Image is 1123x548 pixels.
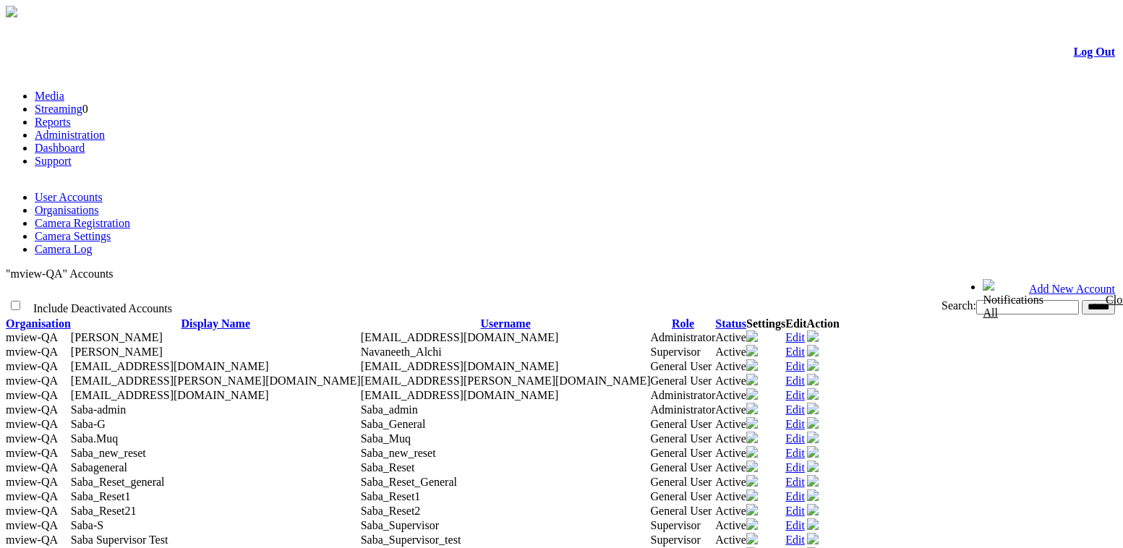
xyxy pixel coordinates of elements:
[71,490,131,502] span: Contact Method: SMS and Email
[715,330,746,345] td: Active
[651,374,716,388] td: General User
[361,346,442,358] span: Navaneeth_Alchi
[807,417,819,429] img: user-active-green-icon.svg
[746,403,758,414] img: camera24.png
[6,360,58,372] span: mview-QA
[983,279,994,291] img: bell24.png
[6,490,58,502] span: mview-QA
[35,116,71,128] a: Reports
[746,330,758,342] img: camera24.png
[807,374,819,385] img: user-active-green-icon.svg
[6,317,71,330] a: Organisation
[785,447,805,459] a: Edit
[807,534,819,547] a: Deactivate
[746,388,758,400] img: camera24.png
[71,534,168,546] span: Contact Method: SMS and Email
[71,505,137,517] span: Contact Method: SMS and Email
[35,191,103,203] a: User Accounts
[746,446,758,458] img: camera24.png
[785,360,805,372] a: Edit
[715,417,746,432] td: Active
[807,345,819,356] img: user-active-green-icon.svg
[651,359,716,374] td: General User
[361,360,559,372] span: rav+stealth@mview.com.au
[807,432,819,443] img: user-active-green-icon.svg
[361,389,559,401] span: rav@mview.com.au
[807,330,819,342] img: user-active-green-icon.svg
[807,461,819,472] img: user-active-green-icon.svg
[480,317,530,330] a: Username
[651,504,716,518] td: General User
[807,361,819,373] a: Deactivate
[785,389,805,401] a: Edit
[715,446,746,461] td: Active
[785,505,805,517] a: Edit
[785,490,805,502] a: Edit
[361,534,461,546] span: Saba_Supervisor_test
[361,418,426,430] span: Saba_General
[715,345,746,359] td: Active
[71,476,165,488] span: Contact Method: SMS and Email
[807,359,819,371] img: user-active-green-icon.svg
[6,447,58,459] span: mview-QA
[715,489,746,504] td: Active
[35,142,85,154] a: Dashboard
[6,461,58,474] span: mview-QA
[807,448,819,460] a: Deactivate
[807,520,819,532] a: Deactivate
[6,418,58,430] span: mview-QA
[6,267,114,280] span: "mview-QA" Accounts
[651,489,716,504] td: General User
[807,462,819,474] a: Deactivate
[715,504,746,518] td: Active
[785,331,805,343] a: Edit
[361,476,457,488] span: Saba_Reset_General
[651,417,716,432] td: General User
[746,417,758,429] img: camera24.png
[71,447,146,459] span: Contact Method: SMS and Email
[807,433,819,445] a: Deactivate
[6,331,58,343] span: mview-QA
[651,388,716,403] td: Administrator
[807,375,819,388] a: Deactivate
[6,476,58,488] span: mview-QA
[361,461,415,474] span: Saba_Reset
[71,374,361,387] span: Contact Method: SMS and Email
[35,103,82,115] a: Streaming
[807,475,819,487] img: user-active-green-icon.svg
[6,389,58,401] span: mview-QA
[71,331,163,343] span: Contact Method: SMS and Email
[715,317,746,330] a: Status
[361,403,418,416] span: Saba_admin
[6,403,58,416] span: mview-QA
[807,404,819,416] a: Deactivate
[785,476,805,488] a: Edit
[715,432,746,446] td: Active
[35,243,93,255] a: Camera Log
[807,491,819,503] a: Deactivate
[361,331,559,343] span: matt@mview.com.au
[785,317,806,330] th: Edit
[35,204,99,216] a: Organisations
[746,504,758,515] img: camera24.png
[715,403,746,417] td: Active
[715,518,746,533] td: Active
[785,534,805,546] a: Edit
[35,129,105,141] a: Administration
[746,374,758,385] img: camera24.png
[35,155,72,167] a: Support
[807,446,819,458] img: user-active-green-icon.svg
[651,345,716,359] td: Supervisor
[807,533,819,544] img: user-active-green-icon.svg
[651,446,716,461] td: General User
[6,505,58,517] span: mview-QA
[715,475,746,489] td: Active
[785,519,805,531] a: Edit
[715,374,746,388] td: Active
[746,518,758,530] img: camera24.png
[71,403,126,416] span: Contact Method: None
[807,332,819,344] a: Deactivate
[807,346,819,359] a: Deactivate
[983,294,1087,320] div: Notifications
[35,90,64,102] a: Media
